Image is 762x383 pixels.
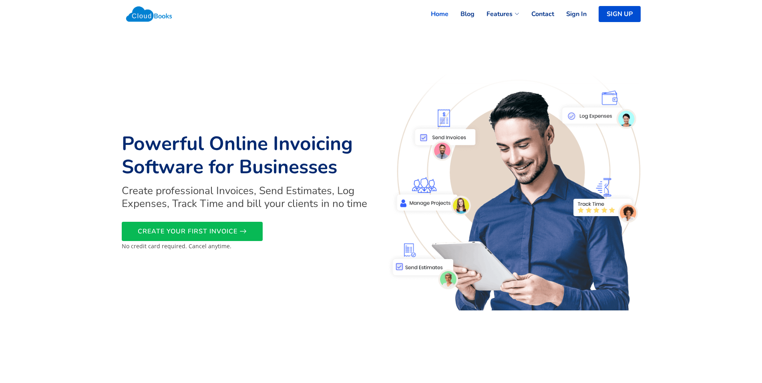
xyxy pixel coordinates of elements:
[487,9,513,19] span: Features
[519,5,554,23] a: Contact
[474,5,519,23] a: Features
[122,2,177,26] img: Cloudbooks Logo
[419,5,448,23] a: Home
[122,222,263,241] a: CREATE YOUR FIRST INVOICE
[122,184,376,209] h2: Create professional Invoices, Send Estimates, Log Expenses, Track Time and bill your clients in n...
[122,132,376,178] h1: Powerful Online Invoicing Software for Businesses
[554,5,587,23] a: Sign In
[448,5,474,23] a: Blog
[599,6,641,22] a: SIGN UP
[122,242,231,250] small: No credit card required. Cancel anytime.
